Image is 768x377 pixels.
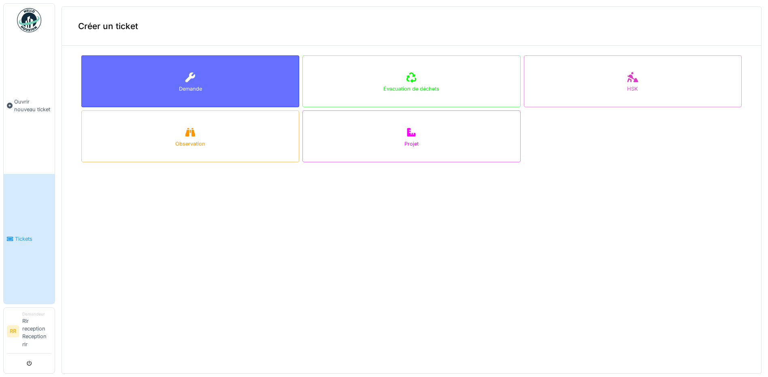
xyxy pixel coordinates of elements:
[179,85,202,93] div: Demande
[175,140,205,148] div: Observation
[383,85,439,93] div: Évacuation de déchets
[22,311,51,317] div: Demandeur
[14,98,51,113] span: Ouvrir nouveau ticket
[15,235,51,243] span: Tickets
[22,311,51,352] li: Rlr reception Reception rlr
[4,174,55,303] a: Tickets
[17,8,41,32] img: Badge_color-CXgf-gQk.svg
[4,37,55,174] a: Ouvrir nouveau ticket
[7,311,51,354] a: RR DemandeurRlr reception Reception rlr
[627,85,638,93] div: HSK
[404,140,419,148] div: Projet
[7,325,19,337] li: RR
[62,7,761,46] div: Créer un ticket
